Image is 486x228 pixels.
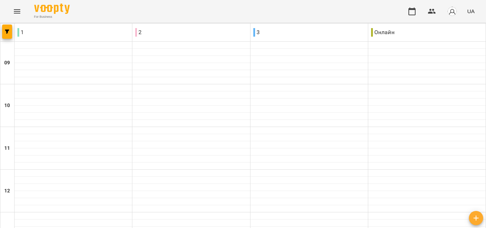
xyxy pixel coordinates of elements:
p: 3 [253,28,260,37]
h6: 12 [4,187,10,195]
button: Створити урок [469,211,483,225]
span: UA [467,7,475,15]
p: Онлайн [371,28,395,37]
p: 2 [135,28,142,37]
h6: 09 [4,59,10,67]
img: Voopty Logo [34,4,70,14]
span: For Business [34,15,70,19]
img: avatar_s.png [447,6,457,16]
h6: 10 [4,102,10,110]
button: Menu [9,3,26,20]
p: 1 [17,28,24,37]
h6: 11 [4,144,10,152]
button: UA [464,5,477,18]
